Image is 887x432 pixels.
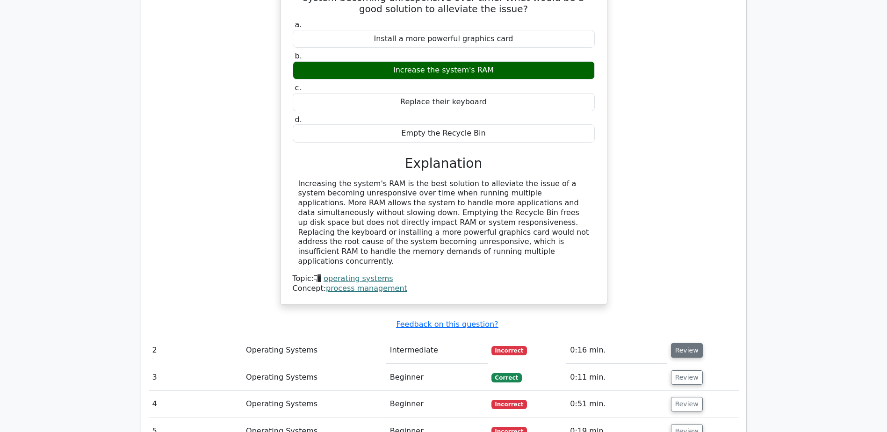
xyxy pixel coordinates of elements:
[386,364,488,391] td: Beginner
[293,61,595,79] div: Increase the system's RAM
[293,274,595,284] div: Topic:
[242,364,386,391] td: Operating Systems
[491,400,527,409] span: Incorrect
[295,83,302,92] span: c.
[566,364,667,391] td: 0:11 min.
[293,93,595,111] div: Replace their keyboard
[298,179,589,266] div: Increasing the system's RAM is the best solution to alleviate the issue of a system becoming unre...
[293,284,595,294] div: Concept:
[295,20,302,29] span: a.
[242,391,386,418] td: Operating Systems
[491,346,527,355] span: Incorrect
[324,274,393,283] a: operating systems
[491,373,522,382] span: Correct
[298,156,589,172] h3: Explanation
[295,115,302,124] span: d.
[566,337,667,364] td: 0:16 min.
[295,51,302,60] span: b.
[293,124,595,143] div: Empty the Recycle Bin
[293,30,595,48] div: Install a more powerful graphics card
[396,320,498,329] a: Feedback on this question?
[149,391,243,418] td: 4
[242,337,386,364] td: Operating Systems
[386,337,488,364] td: Intermediate
[386,391,488,418] td: Beginner
[149,364,243,391] td: 3
[671,397,703,411] button: Review
[326,284,407,293] a: process management
[671,370,703,385] button: Review
[566,391,667,418] td: 0:51 min.
[671,343,703,358] button: Review
[149,337,243,364] td: 2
